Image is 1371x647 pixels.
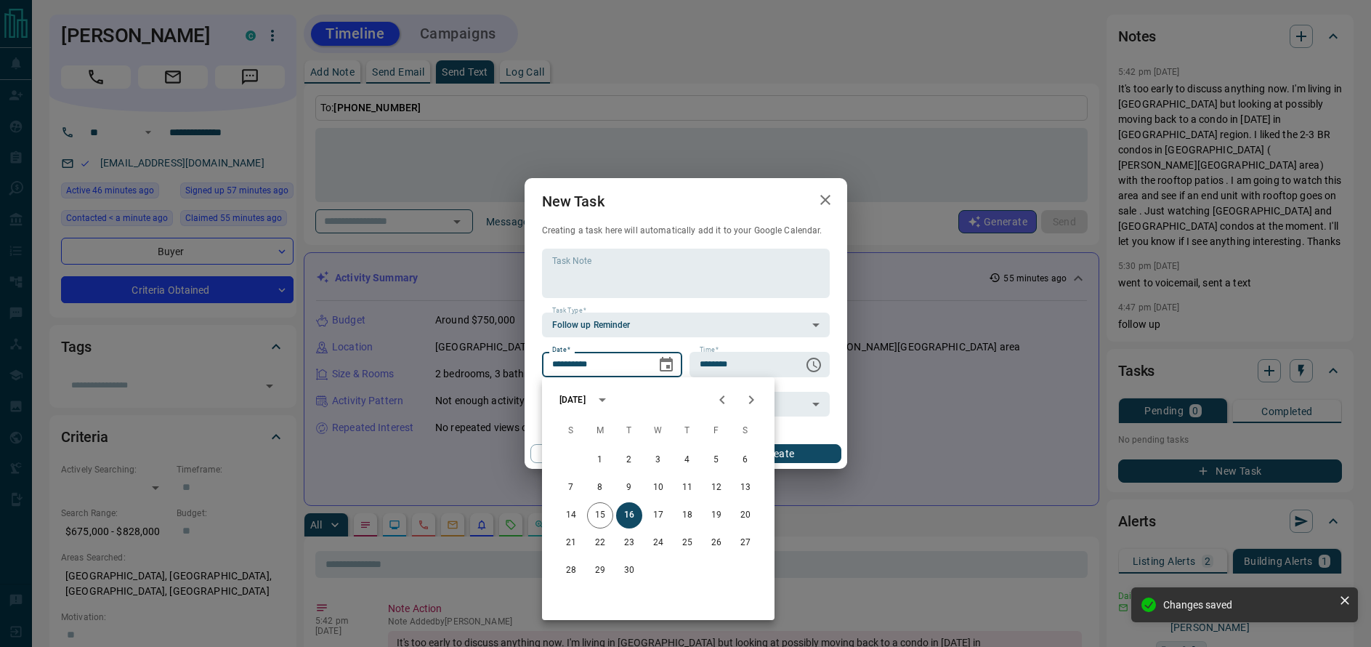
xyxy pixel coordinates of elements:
button: 23 [616,530,642,556]
span: Wednesday [645,417,671,446]
button: 6 [732,447,759,473]
button: calendar view is open, switch to year view [590,387,615,412]
button: 1 [587,447,613,473]
span: Tuesday [616,417,642,446]
button: Create [716,444,841,463]
span: Thursday [674,417,700,446]
button: 8 [587,475,613,501]
button: Cancel [530,444,655,463]
button: 27 [732,530,759,556]
label: Time [700,345,719,355]
span: Friday [703,417,729,446]
button: Choose date, selected date is Sep 16, 2025 [652,350,681,379]
button: 24 [645,530,671,556]
div: Follow up Reminder [542,313,830,337]
button: 30 [616,558,642,584]
button: 14 [558,502,584,529]
button: 11 [674,475,700,501]
button: 9 [616,475,642,501]
button: 25 [674,530,700,556]
div: [DATE] [559,393,586,406]
button: 4 [674,447,700,473]
p: Creating a task here will automatically add it to your Google Calendar. [542,225,830,237]
button: 22 [587,530,613,556]
button: 18 [674,502,700,529]
label: Date [552,345,570,355]
button: 17 [645,502,671,529]
div: Changes saved [1163,599,1333,611]
button: 29 [587,558,613,584]
button: 16 [616,502,642,529]
button: 15 [587,502,613,529]
button: 13 [732,475,759,501]
button: 20 [732,502,759,529]
button: Next month [737,385,766,414]
button: 12 [703,475,729,501]
button: 28 [558,558,584,584]
button: 3 [645,447,671,473]
button: 10 [645,475,671,501]
button: 2 [616,447,642,473]
h2: New Task [525,178,622,225]
button: 7 [558,475,584,501]
span: Monday [587,417,613,446]
label: Task Type [552,306,586,316]
button: 26 [703,530,729,556]
span: Sunday [558,417,584,446]
button: 21 [558,530,584,556]
button: Previous month [708,385,737,414]
span: Saturday [732,417,759,446]
button: 5 [703,447,729,473]
button: Choose time, selected time is 6:00 AM [799,350,828,379]
button: 19 [703,502,729,529]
